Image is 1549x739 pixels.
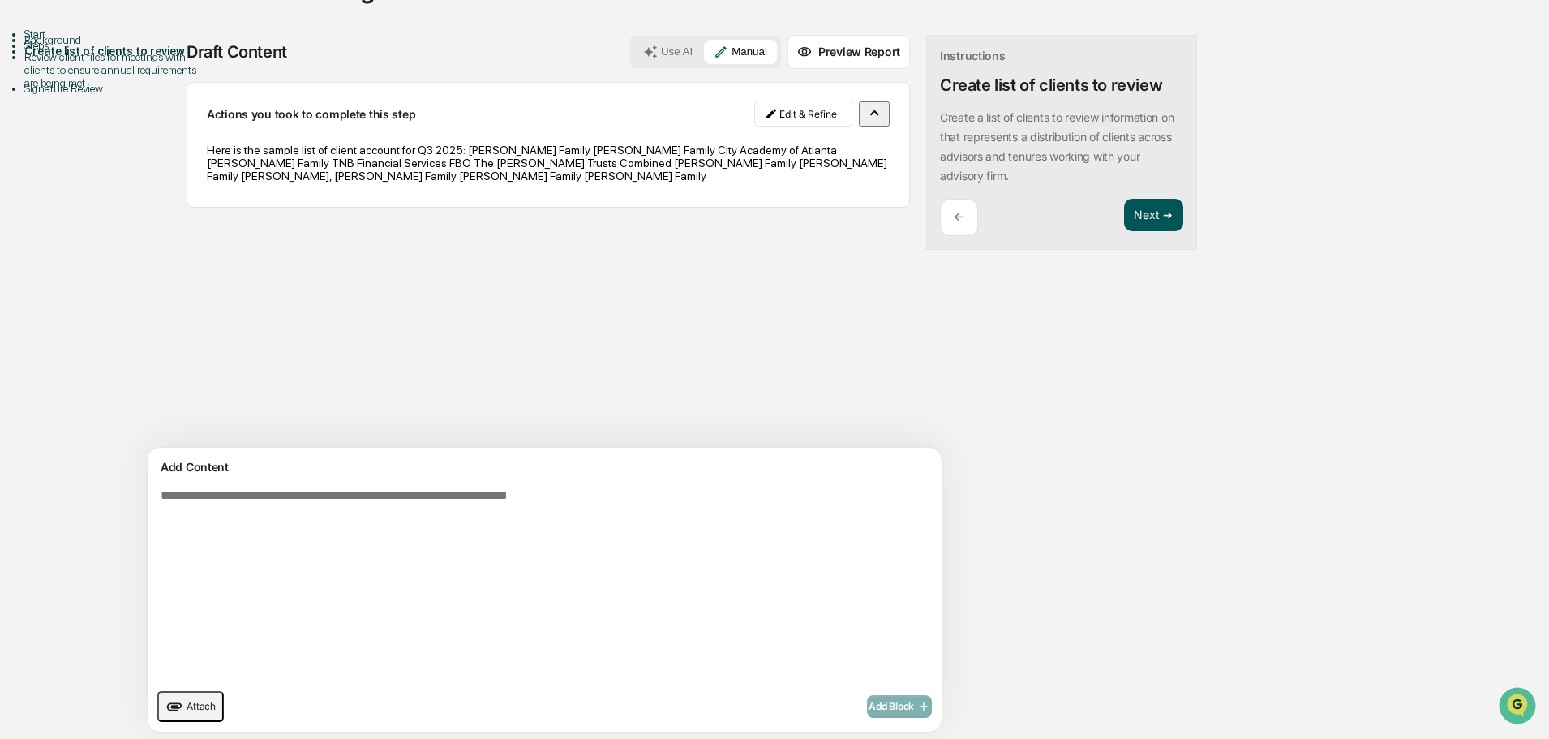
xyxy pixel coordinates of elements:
[1497,685,1541,729] iframe: Open customer support
[787,35,910,69] button: Preview Report
[114,274,196,287] a: Powered byPylon
[1124,199,1183,232] button: Next ➔
[940,49,1006,62] div: Instructions
[111,198,208,227] a: 🗄️Attestations
[207,107,415,121] p: Actions you took to complete this step
[134,204,201,221] span: Attestations
[954,209,964,225] p: ←
[24,45,203,58] div: Create list of clients to review
[704,40,777,64] button: Manual
[10,198,111,227] a: 🖐️Preclearance
[276,129,295,148] button: Start new chat
[24,82,203,95] div: Signature Review
[187,42,287,62] div: Draft Content
[32,235,102,251] span: Data Lookup
[55,140,205,153] div: We're available if you need us!
[207,144,890,183] p: Here is the sample list of client account for Q3 2025: [PERSON_NAME] Family [PERSON_NAME] Family ...
[157,458,932,477] div: Add Content
[32,204,105,221] span: Preclearance
[940,110,1174,183] p: Create a list of clients to review information on that represents a distribution of clients acros...
[16,124,45,153] img: 1746055101610-c473b297-6a78-478c-a979-82029cc54cd1
[24,50,203,89] div: Review client files for meetings with clients to ensure annual requirements are being met
[187,700,216,712] span: Attach
[24,28,203,41] div: Start
[24,39,203,52] div: Steps
[161,275,196,287] span: Pylon
[10,229,109,258] a: 🔎Data Lookup
[16,206,29,219] div: 🖐️
[157,691,224,722] button: upload document
[869,700,930,713] span: Add Block
[118,206,131,219] div: 🗄️
[16,34,295,60] p: How can we help?
[633,40,702,64] button: Use AI
[754,101,852,127] button: Edit & Refine
[24,33,203,46] div: Background
[867,695,932,718] button: Add Block
[16,237,29,250] div: 🔎
[940,75,1162,95] div: Create list of clients to review
[55,124,266,140] div: Start new chat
